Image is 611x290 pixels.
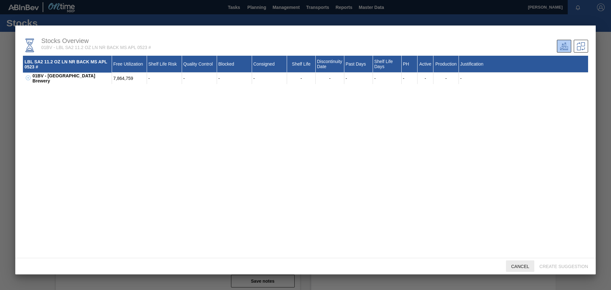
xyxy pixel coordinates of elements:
div: 7,864,759 [112,73,147,84]
div: - [316,73,344,84]
div: - [217,73,252,84]
div: Justification [459,56,588,73]
div: - [402,73,418,84]
div: Quality Control [182,56,217,73]
span: 01BV - LBL SA2 11.2 OZ LN NR BACK MS APL 0523 # [41,45,151,50]
div: - [147,73,182,84]
div: Current Unit / Units [557,40,571,53]
div: - [459,73,588,84]
div: - [182,73,217,84]
div: - [287,73,316,84]
div: Active [418,56,433,73]
div: Shelf Life Risk [147,56,182,73]
div: Shelf Life Days [373,56,402,73]
button: Cancel [506,260,534,272]
div: Blocked [217,56,252,73]
div: Free Utilization [112,56,147,73]
div: - [252,73,287,84]
div: - [433,73,459,84]
div: - [344,73,373,84]
span: Create suggestion [534,264,593,269]
div: - [418,73,433,84]
div: Shelf Life [287,56,316,73]
div: Transfer Suggestions [574,40,588,53]
div: Consigned [252,56,287,73]
div: - [373,73,402,84]
button: Create suggestion [534,260,593,272]
div: 01BV - [GEOGRAPHIC_DATA] Brewery [31,73,112,84]
span: Cancel [506,264,534,269]
div: PH [402,56,418,73]
div: Production [433,56,459,73]
div: Past Days [344,56,373,73]
span: Stocks Overview [41,37,89,44]
div: Discontinuity Date [316,56,344,73]
div: LBL SA2 11.2 OZ LN NR BACK MS APL 0523 # [23,56,112,73]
